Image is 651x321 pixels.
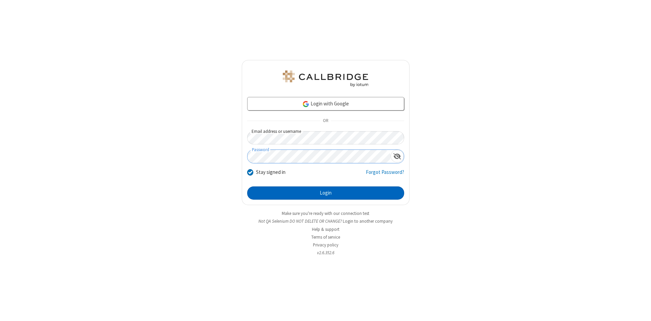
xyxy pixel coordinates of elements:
button: Login [247,186,404,200]
a: Privacy policy [313,242,338,248]
button: Login to another company [343,218,393,224]
img: google-icon.png [302,100,310,108]
iframe: Chat [634,303,646,316]
input: Email address or username [247,131,404,144]
a: Make sure you're ready with our connection test [282,210,369,216]
span: OR [320,116,331,126]
a: Login with Google [247,97,404,111]
div: Show password [391,150,404,162]
input: Password [248,150,391,163]
img: QA Selenium DO NOT DELETE OR CHANGE [281,71,370,87]
a: Forgot Password? [366,168,404,181]
li: Not QA Selenium DO NOT DELETE OR CHANGE? [242,218,410,224]
a: Help & support [312,226,339,232]
label: Stay signed in [256,168,285,176]
li: v2.6.352.6 [242,249,410,256]
a: Terms of service [311,234,340,240]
